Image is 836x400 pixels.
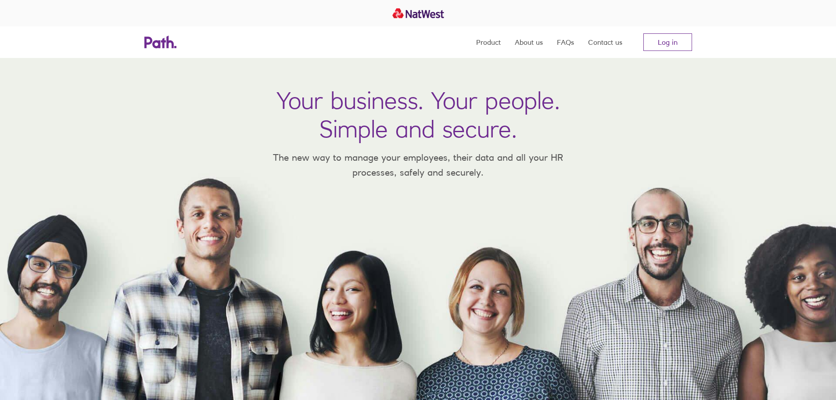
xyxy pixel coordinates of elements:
a: FAQs [557,26,574,58]
a: Contact us [588,26,622,58]
p: The new way to manage your employees, their data and all your HR processes, safely and securely. [260,150,576,180]
h1: Your business. Your people. Simple and secure. [276,86,560,143]
a: Product [476,26,501,58]
a: About us [515,26,543,58]
a: Log in [643,33,692,51]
